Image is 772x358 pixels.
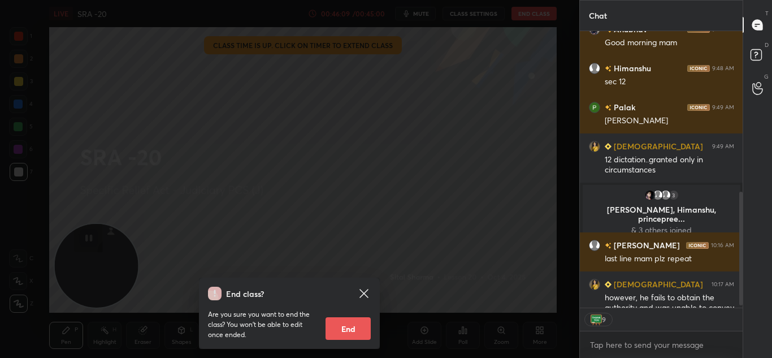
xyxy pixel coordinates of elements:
div: 9:48 AM [712,65,734,72]
h6: Palak [611,101,635,113]
img: iconic-dark.1390631f.png [687,65,710,72]
img: 6849b36f877c4469a0414fc55d28668f.jpg [589,279,600,290]
div: however, he fails to obtain the authority and was unable to convey those 5 acres [605,292,734,324]
div: 9:49 AM [712,104,734,111]
h6: [DEMOGRAPHIC_DATA] [611,278,703,290]
h6: [DEMOGRAPHIC_DATA] [611,140,703,152]
img: thank_you.png [591,314,602,325]
img: b950524ce1564163aa3b67ff3011db25.jpg [644,189,655,201]
img: no-rating-badge.077c3623.svg [605,66,611,72]
h4: End class? [226,288,264,300]
img: default.png [589,63,600,74]
img: no-rating-badge.077c3623.svg [605,243,611,249]
div: 12 dictation..granted only in circumstances [605,154,734,176]
div: [PERSON_NAME] [605,115,734,127]
p: [PERSON_NAME], Himanshu, princepree... [589,205,734,223]
h6: Himanshu [611,62,651,74]
div: 3 [667,189,679,201]
div: 10:16 AM [711,242,734,249]
img: Learner_Badge_beginner_1_8b307cf2a0.svg [605,281,611,288]
div: 10:17 AM [712,281,734,288]
button: End [326,317,371,340]
p: Are you sure you want to end the class? You won’t be able to edit once ended. [208,309,316,340]
img: no-rating-badge.077c3623.svg [605,105,611,111]
h6: [PERSON_NAME] [611,239,680,251]
div: last line mam plz repeat [605,253,734,265]
p: T [765,9,769,18]
img: 3 [589,102,600,113]
div: Good morning mam [605,37,734,49]
img: default.png [589,240,600,251]
p: & 3 others joined [589,226,734,235]
img: default.png [660,189,671,201]
div: 9:49 AM [712,143,734,150]
img: iconic-dark.1390631f.png [687,104,710,111]
img: Learner_Badge_beginner_1_8b307cf2a0.svg [605,143,611,150]
div: sec 12 [605,76,734,88]
img: 6849b36f877c4469a0414fc55d28668f.jpg [589,141,600,152]
p: G [764,72,769,81]
div: 9 [602,315,606,324]
img: default.png [652,189,663,201]
p: D [765,41,769,49]
p: Chat [580,1,616,31]
img: iconic-dark.1390631f.png [686,242,709,249]
div: grid [580,31,743,308]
